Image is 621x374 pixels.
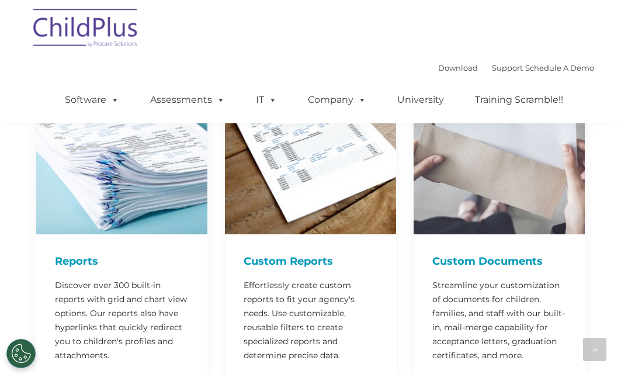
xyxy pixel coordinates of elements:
a: Assessments [138,88,237,112]
a: Training Scramble!! [463,88,575,112]
h4: Custom Documents [432,253,566,269]
img: CustomDocuments750_2 [414,63,585,234]
p: Streamline your customization of documents for children, families, and staff with our built-in, m... [432,278,566,362]
h4: Reports [55,253,189,269]
img: ChildPlus by Procare Solutions [27,1,144,59]
a: University [386,88,456,112]
a: Company [296,88,378,112]
p: Discover over 300 built-in reports with grid and chart view options. Our reports also have hyperl... [55,278,189,362]
a: Software [53,88,131,112]
img: CustomReports-750 [225,63,396,234]
h4: Custom Reports [244,253,377,269]
a: Schedule A Demo [525,63,594,72]
a: Support [492,63,523,72]
a: Download [438,63,478,72]
p: Effortlessly create custom reports to fit your agency's needs. Use customizable, reusable filters... [244,278,377,362]
a: IT [244,88,289,112]
button: Cookies Settings [6,339,36,368]
font: | [438,63,594,72]
img: Reporting-750 [36,63,207,234]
